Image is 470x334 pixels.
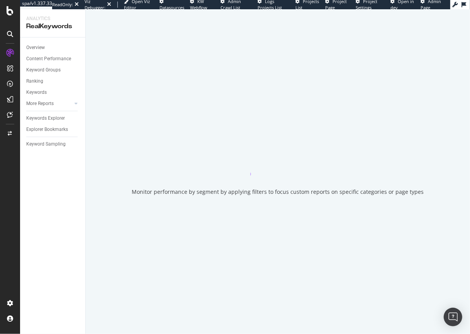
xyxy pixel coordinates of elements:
a: Keywords [26,88,80,97]
div: Analytics [26,15,79,22]
div: Keyword Sampling [26,140,66,148]
a: Explorer Bookmarks [26,125,80,134]
a: Keywords Explorer [26,114,80,122]
div: More Reports [26,100,54,108]
a: Keyword Groups [26,66,80,74]
div: Ranking [26,77,43,85]
div: Explorer Bookmarks [26,125,68,134]
div: Keyword Groups [26,66,61,74]
div: Monitor performance by segment by applying filters to focus custom reports on specific categories... [132,188,424,196]
div: ReadOnly: [52,2,73,8]
div: RealKeywords [26,22,79,31]
a: Overview [26,44,80,52]
a: More Reports [26,100,72,108]
div: animation [250,148,306,176]
a: Content Performance [26,55,80,63]
div: Open Intercom Messenger [444,308,462,326]
div: Overview [26,44,45,52]
div: Keywords [26,88,47,97]
a: Ranking [26,77,80,85]
div: Content Performance [26,55,71,63]
a: Keyword Sampling [26,140,80,148]
span: Datasources [159,5,184,10]
div: Keywords Explorer [26,114,65,122]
